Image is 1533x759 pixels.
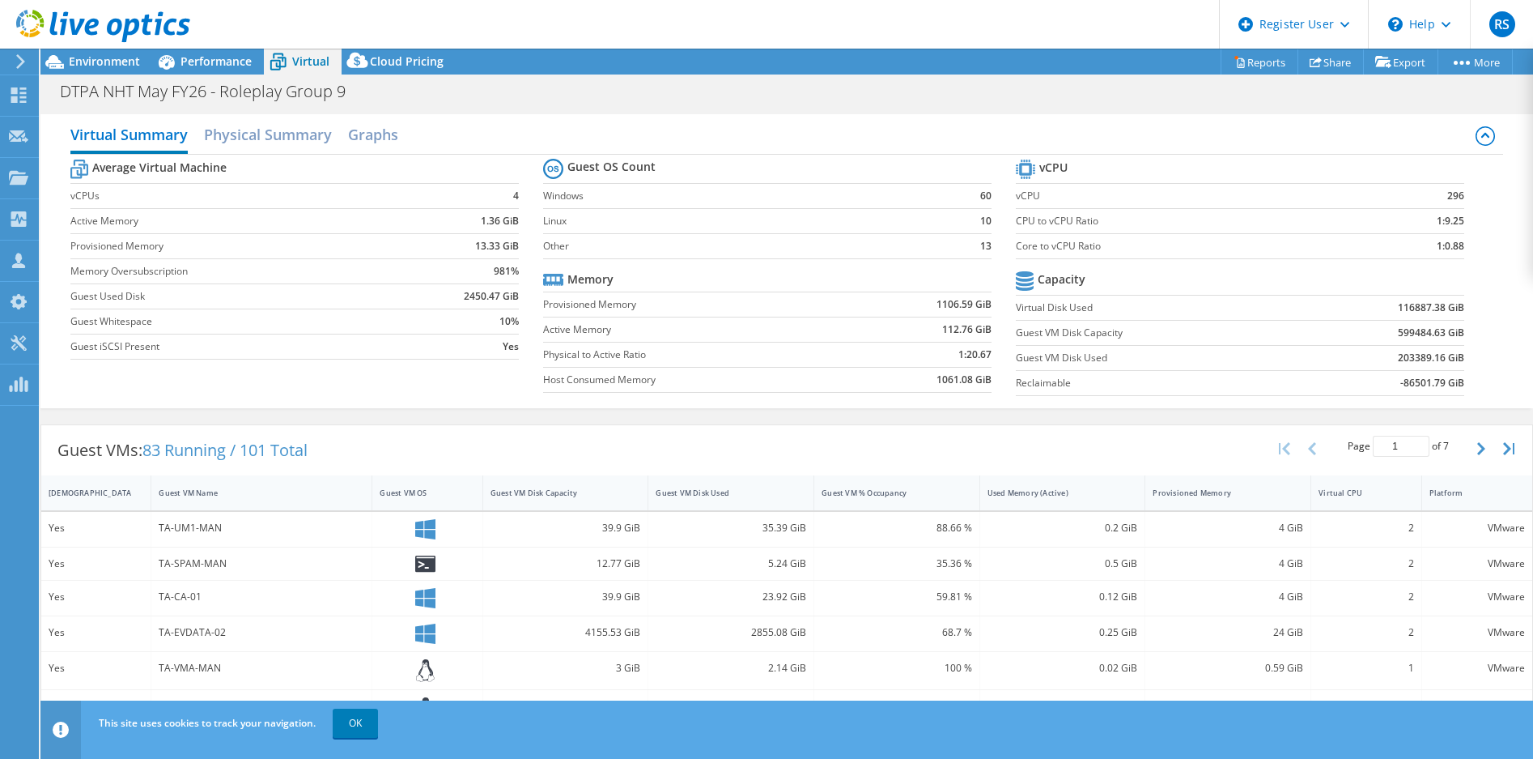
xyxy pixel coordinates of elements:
[567,271,614,288] b: Memory
[1429,555,1525,573] div: VMware
[1363,49,1438,75] a: Export
[1153,488,1284,498] div: Provisioned Memory
[1429,697,1525,715] div: VMware
[159,555,364,573] div: TA-SPAM-MAN
[499,313,519,330] b: 10%
[1016,238,1362,254] label: Core to vCPU Ratio
[1153,697,1303,715] div: 4 GiB
[348,118,398,151] h2: Graphs
[987,588,1138,606] div: 0.12 GiB
[1153,624,1303,642] div: 24 GiB
[513,188,519,204] b: 4
[656,588,806,606] div: 23.92 GiB
[490,519,641,537] div: 39.9 GiB
[1429,588,1525,606] div: VMware
[1437,49,1513,75] a: More
[70,288,402,305] label: Guest Used Disk
[49,555,143,573] div: Yes
[656,624,806,642] div: 2855.08 GiB
[543,296,851,313] label: Provisioned Memory
[1319,488,1394,498] div: Virtual CPU
[490,697,641,715] div: 33.44 GiB
[1447,188,1464,204] b: 296
[1016,325,1300,341] label: Guest VM Disk Capacity
[70,213,402,229] label: Active Memory
[53,83,371,100] h1: DTPA NHT May FY26 - Roleplay Group 9
[70,238,402,254] label: Provisioned Memory
[292,53,329,69] span: Virtual
[70,188,402,204] label: vCPUs
[656,488,787,498] div: Guest VM Disk Used
[464,288,519,305] b: 2450.47 GiB
[1016,300,1300,316] label: Virtual Disk Used
[1319,555,1413,573] div: 2
[1153,519,1303,537] div: 4 GiB
[481,213,519,229] b: 1.36 GiB
[543,188,950,204] label: Windows
[1221,49,1298,75] a: Reports
[1437,238,1464,254] b: 1:0.88
[936,296,992,313] b: 1106.59 GiB
[1398,300,1464,316] b: 116887.38 GiB
[159,697,364,715] div: TA-PROXY-MAN
[567,159,656,175] b: Guest OS Count
[1373,436,1429,457] input: jump to page
[1489,11,1515,37] span: RS
[49,624,143,642] div: Yes
[1437,213,1464,229] b: 1:9.25
[1016,188,1362,204] label: vCPU
[204,118,332,151] h2: Physical Summary
[490,659,641,677] div: 3 GiB
[942,322,992,338] b: 112.76 GiB
[1038,271,1085,288] b: Capacity
[1429,519,1525,537] div: VMware
[49,697,143,715] div: Yes
[936,372,992,388] b: 1061.08 GiB
[656,697,806,715] div: 2.42 GiB
[1319,588,1413,606] div: 2
[987,519,1138,537] div: 0.2 GiB
[1400,375,1464,391] b: -86501.79 GiB
[490,555,641,573] div: 12.77 GiB
[822,697,972,715] div: 2.39 %
[1016,213,1362,229] label: CPU to vCPU Ratio
[380,488,455,498] div: Guest VM OS
[370,53,444,69] span: Cloud Pricing
[490,488,622,498] div: Guest VM Disk Capacity
[987,624,1138,642] div: 0.25 GiB
[159,519,364,537] div: TA-UM1-MAN
[1388,17,1403,32] svg: \n
[656,555,806,573] div: 5.24 GiB
[70,339,402,355] label: Guest iSCSI Present
[1297,49,1364,75] a: Share
[543,238,950,254] label: Other
[822,488,953,498] div: Guest VM % Occupancy
[980,213,992,229] b: 10
[1429,624,1525,642] div: VMware
[1153,555,1303,573] div: 4 GiB
[159,624,364,642] div: TA-EVDATA-02
[475,238,519,254] b: 13.33 GiB
[543,347,851,363] label: Physical to Active Ratio
[958,347,992,363] b: 1:20.67
[1429,659,1525,677] div: VMware
[49,659,143,677] div: Yes
[822,624,972,642] div: 68.7 %
[494,263,519,279] b: 981%
[142,439,308,461] span: 83 Running / 101 Total
[159,488,345,498] div: Guest VM Name
[49,488,124,498] div: [DEMOGRAPHIC_DATA]
[1398,350,1464,366] b: 203389.16 GiB
[159,659,364,677] div: TA-VMA-MAN
[1319,519,1413,537] div: 2
[1319,697,1413,715] div: 2
[69,53,140,69] span: Environment
[1443,439,1449,453] span: 7
[980,238,992,254] b: 13
[656,519,806,537] div: 35.39 GiB
[543,213,950,229] label: Linux
[656,659,806,677] div: 2.14 GiB
[41,425,324,475] div: Guest VMs:
[333,709,378,738] a: OK
[987,488,1119,498] div: Used Memory (Active)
